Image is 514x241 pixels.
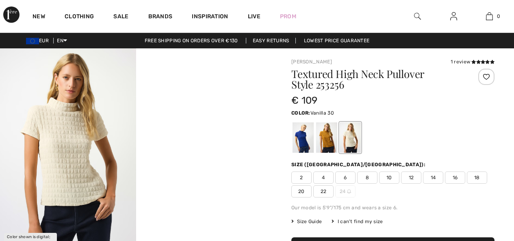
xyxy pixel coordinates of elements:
video: Your browser does not support the video tag. [136,48,272,116]
span: 0 [497,13,500,20]
img: My Info [450,11,457,21]
span: 8 [357,172,377,184]
a: Easy Returns [246,38,296,43]
a: 0 [472,11,507,21]
span: 12 [401,172,421,184]
div: Size ([GEOGRAPHIC_DATA]/[GEOGRAPHIC_DATA]): [291,161,427,168]
img: search the website [414,11,421,21]
div: Medallion [316,122,337,153]
div: Our model is 5'9"/175 cm and wears a size 6. [291,204,494,211]
a: Live [248,12,260,21]
div: 1 review [451,58,494,65]
a: New [33,13,45,22]
a: Brands [148,13,173,22]
img: 1ère Avenue [3,7,20,23]
a: Clothing [65,13,94,22]
div: Vanilla 30 [340,122,361,153]
img: ring-m.svg [347,189,351,193]
a: Lowest Price Guarantee [297,38,376,43]
span: 22 [313,185,334,198]
span: 18 [467,172,487,184]
span: 20 [291,185,312,198]
h1: Textured High Neck Pullover Style 253256 [291,69,461,90]
a: Free shipping on orders over €130 [138,38,245,43]
span: EUR [26,38,52,43]
span: € 109 [291,95,318,106]
img: Euro [26,38,39,44]
iframe: Opens a widget where you can find more information [462,180,506,200]
span: 6 [335,172,356,184]
span: Vanilla 30 [310,110,334,116]
span: EN [57,38,67,43]
a: Prom [280,12,296,21]
span: 16 [445,172,465,184]
span: 4 [313,172,334,184]
a: Sale [113,13,128,22]
a: [PERSON_NAME] [291,59,332,65]
span: Size Guide [291,218,322,225]
img: My Bag [486,11,493,21]
span: Inspiration [192,13,228,22]
span: 2 [291,172,312,184]
span: 10 [379,172,399,184]
div: I can't find my size [332,218,383,225]
a: Sign In [444,11,464,22]
span: 24 [335,185,356,198]
span: 14 [423,172,443,184]
div: Royal Sapphire 163 [293,122,314,153]
span: Color: [291,110,310,116]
